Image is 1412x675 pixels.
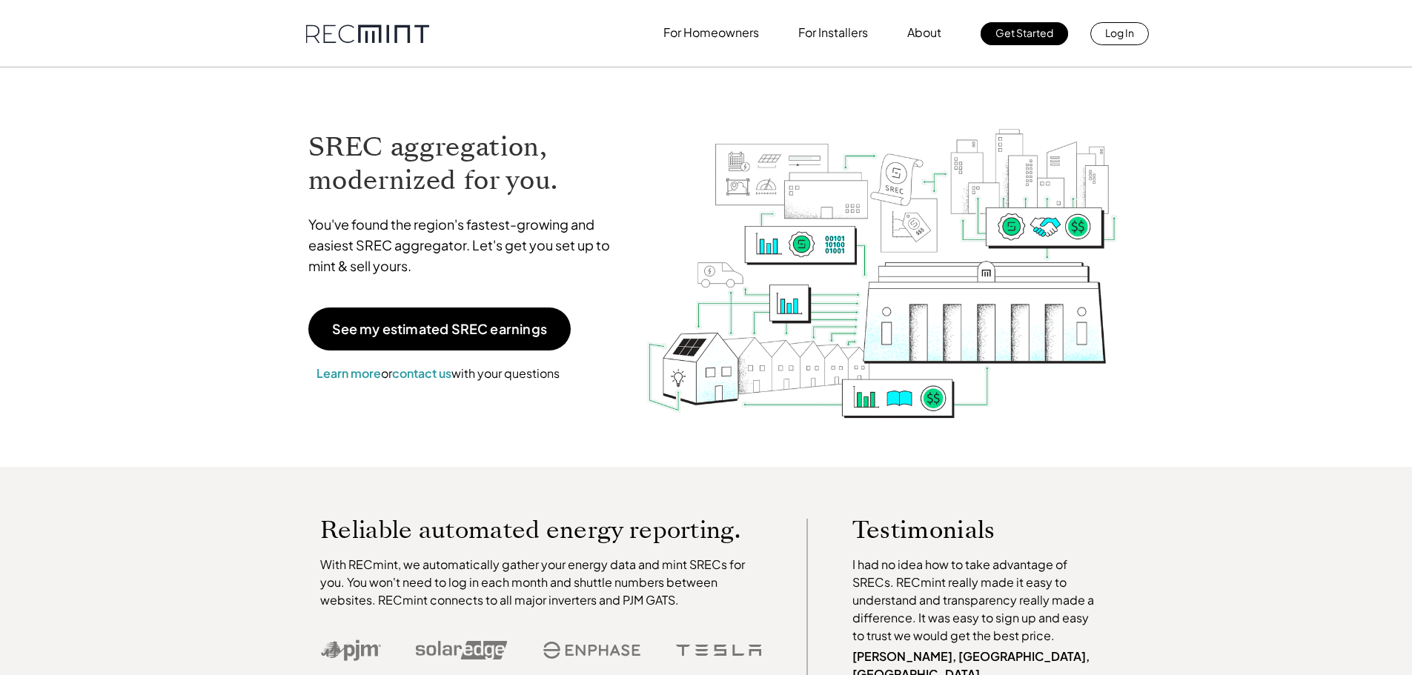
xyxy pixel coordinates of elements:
p: You've found the region's fastest-growing and easiest SREC aggregator. Let's get you set up to mi... [308,214,624,276]
p: See my estimated SREC earnings [332,322,547,336]
a: contact us [392,365,451,381]
p: About [907,22,941,43]
img: RECmint value cycle [646,90,1118,422]
p: or with your questions [308,364,568,383]
a: Log In [1090,22,1149,45]
p: For Installers [798,22,868,43]
p: Get Started [995,22,1053,43]
a: Learn more [316,365,381,381]
a: Get Started [981,22,1068,45]
a: See my estimated SREC earnings [308,307,571,350]
h1: SREC aggregation, modernized for you. [308,130,624,197]
p: For Homeowners [663,22,759,43]
p: Reliable automated energy reporting. [320,519,762,541]
p: I had no idea how to take advantage of SRECs. RECmint really made it easy to understand and trans... [852,556,1101,645]
p: Testimonials [852,519,1073,541]
p: With RECmint, we automatically gather your energy data and mint SRECs for you. You won't need to ... [320,556,762,609]
p: Log In [1105,22,1134,43]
